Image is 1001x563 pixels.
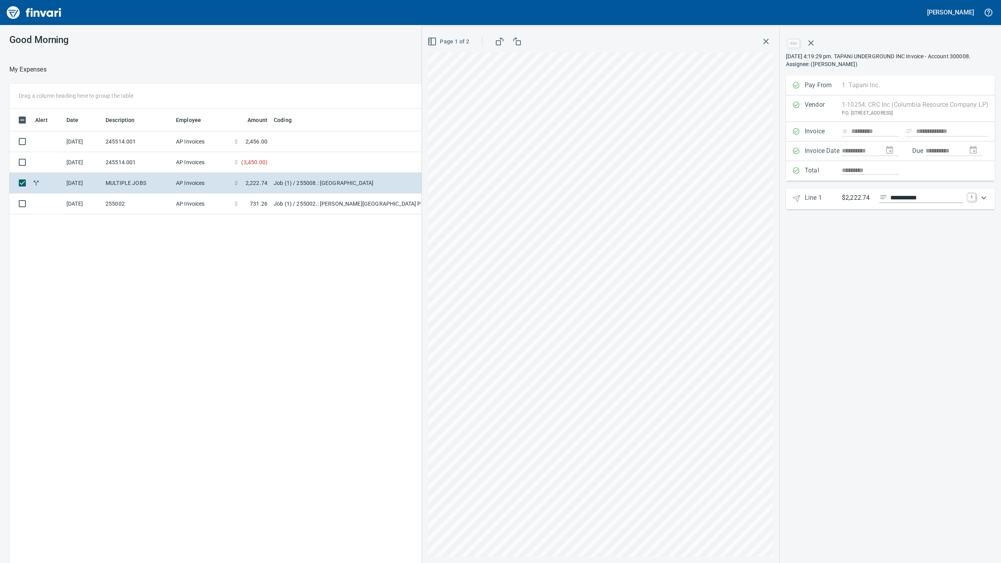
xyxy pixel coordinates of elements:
[32,180,40,185] span: Split transaction
[925,6,976,18] button: [PERSON_NAME]
[102,194,173,214] td: 255002
[250,200,267,208] span: 731.26
[9,34,259,45] h3: Good Morning
[237,115,267,125] span: Amount
[35,115,48,125] span: Alert
[63,152,102,173] td: [DATE]
[246,138,267,145] span: 2,456.00
[805,193,842,204] p: Line 1
[173,152,231,173] td: AP Invoices
[102,173,173,194] td: MULTIPLE JOBS
[271,173,466,194] td: Job (1) / 255008.: [GEOGRAPHIC_DATA]
[176,115,201,125] span: Employee
[106,115,145,125] span: Description
[176,115,211,125] span: Employee
[9,65,47,74] nav: breadcrumb
[842,193,873,203] p: $2,222.74
[66,115,79,125] span: Date
[241,158,267,166] span: ( 3,450.00 )
[248,115,267,125] span: Amount
[429,37,469,47] span: Page 1 of 2
[66,115,89,125] span: Date
[5,3,63,22] img: Finvari
[19,92,133,100] p: Drag a column heading here to group the table
[786,34,820,52] span: Close invoice
[968,193,976,201] a: 1
[173,173,231,194] td: AP Invoices
[235,200,238,208] span: $
[271,194,466,214] td: Job (1) / 255002.: [PERSON_NAME][GEOGRAPHIC_DATA] Phase 2 & 3
[63,173,102,194] td: [DATE]
[274,115,292,125] span: Coding
[235,179,238,187] span: $
[788,39,800,48] a: esc
[106,115,135,125] span: Description
[102,152,173,173] td: 245514.001
[63,131,102,152] td: [DATE]
[786,188,995,209] div: Expand
[235,158,238,166] span: $
[274,115,302,125] span: Coding
[786,52,995,68] p: [DATE] 4:19:29 pm. TAPANI UNDERGROUND INC Invoice - Account 300008. Assignee: ([PERSON_NAME])
[9,65,47,74] p: My Expenses
[246,179,267,187] span: 2,222.74
[426,34,472,49] button: Page 1 of 2
[927,8,974,16] h5: [PERSON_NAME]
[102,131,173,152] td: 245514.001
[35,115,58,125] span: Alert
[235,138,238,145] span: $
[173,131,231,152] td: AP Invoices
[173,194,231,214] td: AP Invoices
[63,194,102,214] td: [DATE]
